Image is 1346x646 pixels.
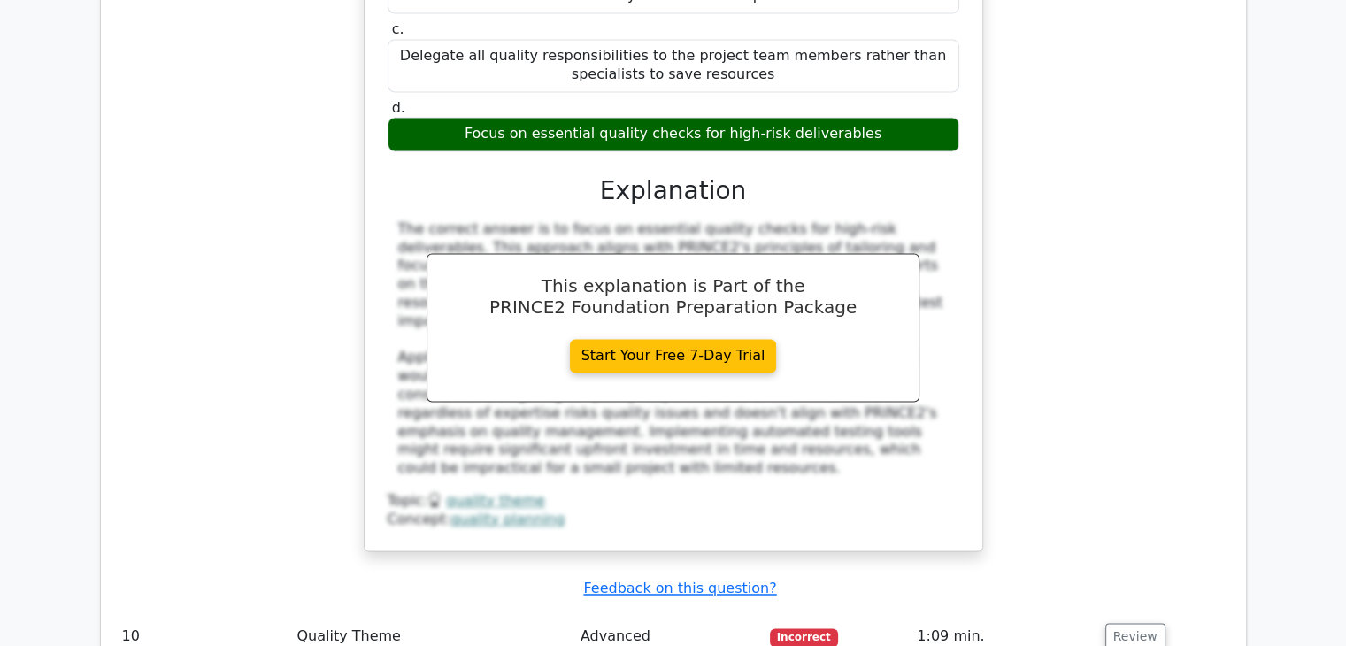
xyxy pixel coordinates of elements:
[446,492,545,509] a: quality theme
[398,220,949,478] div: The correct answer is to focus on essential quality checks for high-risk deliverables. This appro...
[392,20,404,37] span: c.
[770,628,838,646] span: Incorrect
[450,511,565,527] a: quality planning
[388,117,959,151] div: Focus on essential quality checks for high-risk deliverables
[398,176,949,206] h3: Explanation
[583,580,776,596] a: Feedback on this question?
[392,99,405,116] span: d.
[388,39,959,92] div: Delegate all quality responsibilities to the project team members rather than specialists to save...
[388,492,959,511] div: Topic:
[388,511,959,529] div: Concept:
[570,339,777,373] a: Start Your Free 7-Day Trial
